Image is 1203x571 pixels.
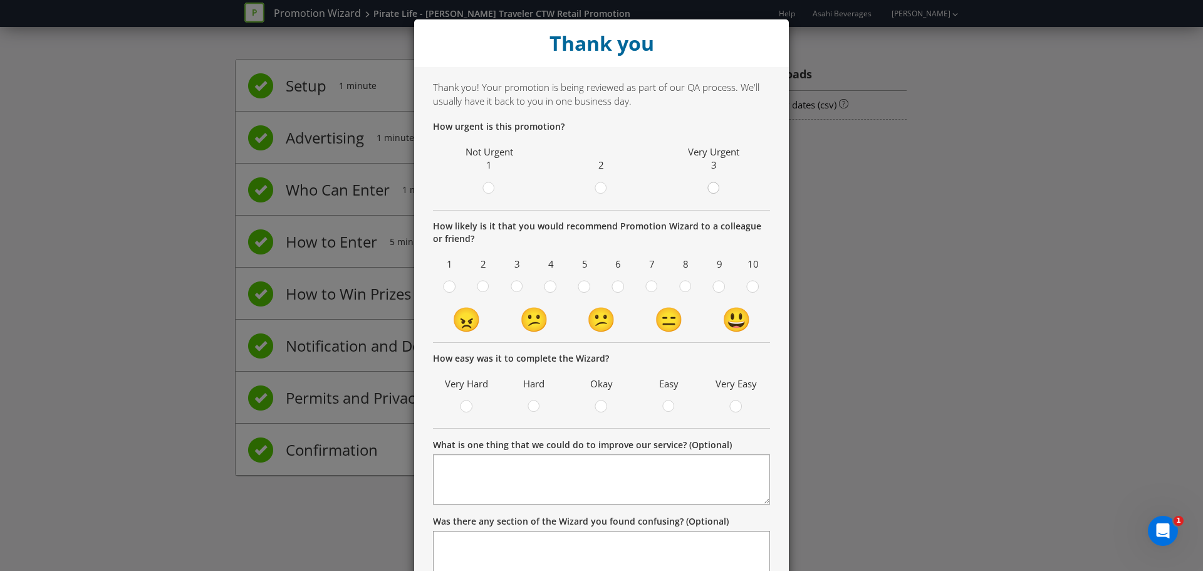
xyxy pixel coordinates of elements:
span: 2 [470,254,497,274]
span: 2 [598,159,604,171]
td: 😕 [501,302,568,336]
td: 😑 [635,302,703,336]
label: What is one thing that we could do to improve our service? (Optional) [433,439,732,451]
span: Very Urgent [688,145,739,158]
span: Thank you! Your promotion is being reviewed as part of our QA process. We'll usually have it back... [433,81,759,107]
span: 3 [504,254,531,274]
span: 1 [436,254,464,274]
label: Was there any section of the Wizard you found confusing? (Optional) [433,515,729,528]
strong: Thank you [549,29,654,56]
p: How likely is it that you would recommend Promotion Wizard to a colleague or friend? [433,220,770,245]
span: 4 [537,254,565,274]
span: 1 [486,159,492,171]
span: Very Hard [439,374,494,394]
td: 😕 [568,302,635,336]
span: 5 [571,254,598,274]
span: Very Easy [709,374,764,394]
span: 9 [706,254,733,274]
span: 10 [739,254,767,274]
span: 1 [1174,516,1184,526]
span: Okay [574,374,629,394]
div: Close [414,19,789,67]
td: 😠 [433,302,501,336]
p: How easy was it to complete the Wizard? [433,352,770,365]
span: Not Urgent [466,145,513,158]
span: 3 [711,159,717,171]
span: Easy [642,374,697,394]
span: 6 [605,254,632,274]
span: Hard [507,374,562,394]
span: 8 [672,254,700,274]
span: 7 [638,254,666,274]
p: How urgent is this promotion? [433,120,770,133]
td: 😃 [702,302,770,336]
iframe: Intercom live chat [1148,516,1178,546]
